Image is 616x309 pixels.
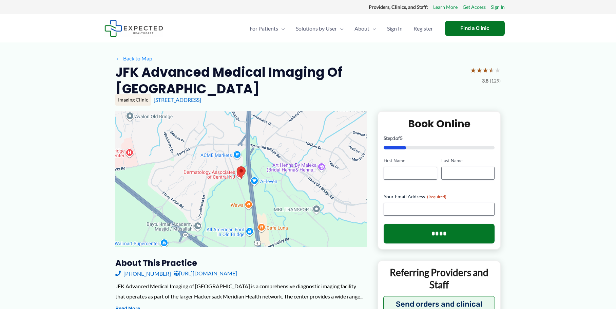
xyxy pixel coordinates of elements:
[393,135,396,141] span: 1
[115,258,367,268] h3: About this practice
[433,3,458,12] a: Learn More
[427,194,446,199] span: (Required)
[482,76,488,85] span: 3.8
[244,17,290,40] a: For PatientsMenu Toggle
[400,135,403,141] span: 5
[441,158,495,164] label: Last Name
[349,17,382,40] a: AboutMenu Toggle
[488,64,495,76] span: ★
[115,268,171,278] a: [PHONE_NUMBER]
[470,64,476,76] span: ★
[476,64,482,76] span: ★
[495,64,501,76] span: ★
[408,17,438,40] a: Register
[490,76,501,85] span: (129)
[104,20,163,37] img: Expected Healthcare Logo - side, dark font, small
[174,268,237,278] a: [URL][DOMAIN_NAME]
[369,4,428,10] strong: Providers, Clinics, and Staff:
[482,64,488,76] span: ★
[382,17,408,40] a: Sign In
[290,17,349,40] a: Solutions by UserMenu Toggle
[445,21,505,36] a: Find a Clinic
[384,136,495,141] p: Step of
[463,3,486,12] a: Get Access
[384,117,495,130] h2: Book Online
[115,53,152,63] a: ←Back to Map
[491,3,505,12] a: Sign In
[115,55,122,61] span: ←
[244,17,438,40] nav: Primary Site Navigation
[369,17,376,40] span: Menu Toggle
[278,17,285,40] span: Menu Toggle
[115,64,465,97] h2: JFK Advanced Medical Imaging of [GEOGRAPHIC_DATA]
[115,94,151,106] div: Imaging Clinic
[384,158,437,164] label: First Name
[384,193,495,200] label: Your Email Address
[115,281,367,301] div: JFK Advanced Medical Imaging of [GEOGRAPHIC_DATA] is a comprehensive diagnostic imaging facility ...
[387,17,403,40] span: Sign In
[354,17,369,40] span: About
[296,17,337,40] span: Solutions by User
[154,96,201,103] a: [STREET_ADDRESS]
[413,17,433,40] span: Register
[337,17,344,40] span: Menu Toggle
[383,266,495,291] p: Referring Providers and Staff
[250,17,278,40] span: For Patients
